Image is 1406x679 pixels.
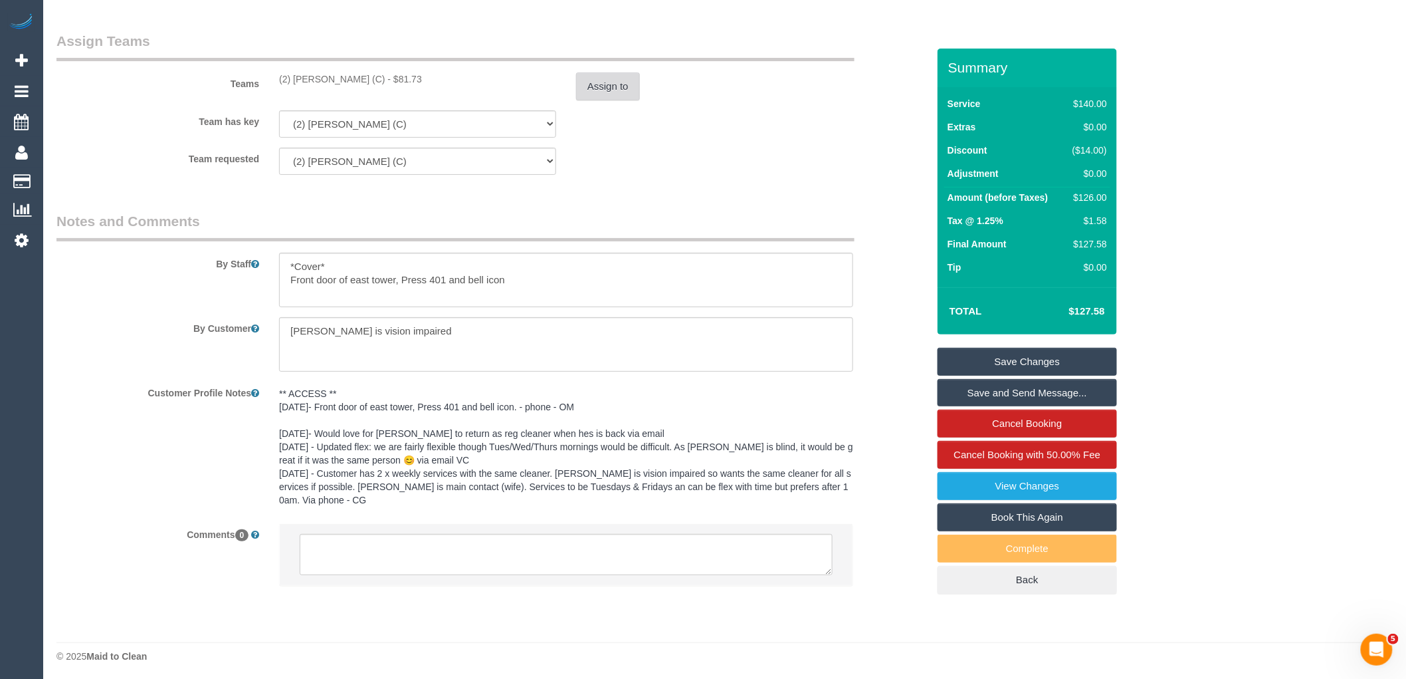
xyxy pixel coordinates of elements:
span: 5 [1388,634,1399,644]
label: Service [948,97,981,110]
div: $0.00 [1067,167,1107,180]
div: $127.58 [1067,237,1107,251]
legend: Notes and Comments [56,211,854,241]
legend: Assign Teams [56,31,854,61]
label: Customer Profile Notes [47,382,269,400]
span: Cancel Booking with 50.00% Fee [954,449,1100,460]
div: $126.00 [1067,191,1107,204]
div: $0.00 [1067,120,1107,134]
label: By Customer [47,317,269,335]
label: Adjustment [948,167,999,180]
strong: Total [950,305,982,317]
label: Comments [47,523,269,541]
a: Cancel Booking with 50.00% Fee [938,441,1117,469]
label: Teams [47,72,269,90]
a: Save Changes [938,348,1117,376]
label: By Staff [47,253,269,271]
strong: Maid to Clean [86,651,147,662]
a: Cancel Booking [938,410,1117,438]
button: Assign to [576,72,640,100]
span: 0 [235,529,249,541]
pre: ** ACCESS ** [DATE]- Front door of east tower, Press 401 and bell icon. - phone - OM [DATE]- Woul... [279,387,853,507]
div: 1 hour x $81.73/hour [279,72,556,86]
a: Back [938,566,1117,594]
div: $0.00 [1067,261,1107,274]
label: Team has key [47,110,269,128]
h4: $127.58 [1029,306,1104,317]
label: Tax @ 1.25% [948,214,1003,227]
label: Tip [948,261,961,274]
label: Extras [948,120,976,134]
h3: Summary [948,60,1110,75]
label: Team requested [47,148,269,166]
div: © 2025 [56,650,1393,663]
div: ($14.00) [1067,144,1107,157]
div: $140.00 [1067,97,1107,110]
a: Save and Send Message... [938,379,1117,407]
a: Book This Again [938,503,1117,531]
label: Final Amount [948,237,1007,251]
img: Automaid Logo [8,13,35,32]
label: Discount [948,144,987,157]
label: Amount (before Taxes) [948,191,1048,204]
a: View Changes [938,472,1117,500]
iframe: Intercom live chat [1361,634,1393,666]
div: $1.58 [1067,214,1107,227]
